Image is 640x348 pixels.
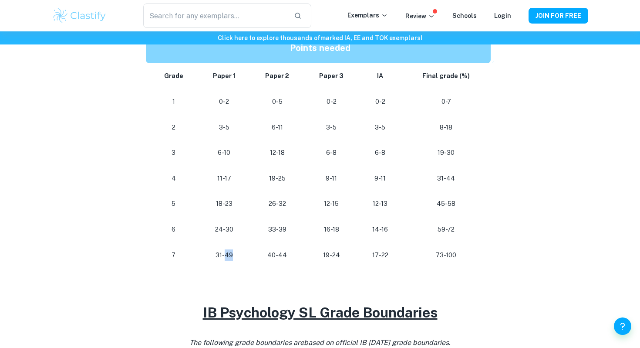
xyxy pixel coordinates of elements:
p: 2 [156,122,191,133]
i: The following grade boundaries are [189,338,451,347]
p: 19-25 [257,173,297,184]
p: 17-22 [366,249,394,261]
p: 6-10 [205,147,243,159]
a: Schools [452,12,477,19]
p: 3 [156,147,191,159]
p: 45-58 [409,198,484,210]
p: 3-5 [366,122,394,133]
p: 9-11 [311,173,352,184]
p: 0-2 [205,96,243,108]
strong: Paper 1 [213,72,236,79]
p: 0-5 [257,96,297,108]
p: 0-2 [311,96,352,108]
p: 31-49 [205,249,243,261]
p: 26-32 [257,198,297,210]
p: 19-30 [409,147,484,159]
h6: Click here to explore thousands of marked IA, EE and TOK exemplars ! [2,33,638,43]
p: 8-18 [409,122,484,133]
p: 0-2 [366,96,394,108]
u: IB Psychology SL Grade Boundaries [203,304,438,321]
p: 11-17 [205,173,243,184]
p: 7 [156,249,191,261]
p: 24-30 [205,224,243,235]
a: Login [494,12,511,19]
strong: Paper 2 [265,72,289,79]
p: Review [405,11,435,21]
p: 14-16 [366,224,394,235]
p: 6 [156,224,191,235]
p: 73-100 [409,249,484,261]
img: Clastify logo [52,7,107,24]
p: 4 [156,173,191,184]
button: Help and Feedback [614,317,631,335]
span: based on official IB [DATE] grade boundaries. [304,338,451,347]
p: 40-44 [257,249,297,261]
strong: Final grade (%) [422,72,470,79]
p: 0-7 [409,96,484,108]
p: 59-72 [409,224,484,235]
p: 33-39 [257,224,297,235]
p: 3-5 [205,122,243,133]
p: 31-44 [409,173,484,184]
p: 1 [156,96,191,108]
p: 19-24 [311,249,352,261]
p: 18-23 [205,198,243,210]
p: 5 [156,198,191,210]
button: JOIN FOR FREE [529,8,588,24]
p: 12-15 [311,198,352,210]
input: Search for any exemplars... [143,3,287,28]
strong: Points needed [290,43,350,53]
p: 6-8 [366,147,394,159]
p: 6-8 [311,147,352,159]
p: Exemplars [347,10,388,20]
p: 6-11 [257,122,297,133]
strong: Paper 3 [319,72,344,79]
p: 12-18 [257,147,297,159]
p: 16-18 [311,224,352,235]
p: 12-13 [366,198,394,210]
p: 9-11 [366,173,394,184]
strong: Grade [164,72,183,79]
p: 3-5 [311,122,352,133]
strong: IA [377,72,383,79]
